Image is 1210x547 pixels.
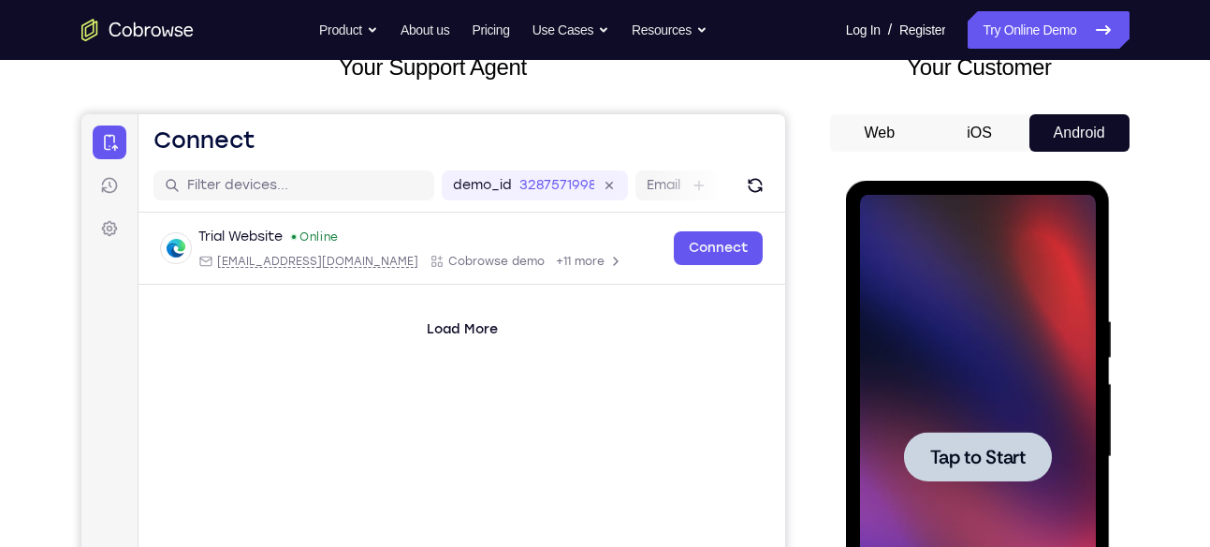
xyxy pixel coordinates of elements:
[929,114,1029,152] button: iOS
[830,114,930,152] button: Web
[136,140,337,155] span: web@example.com
[592,117,681,151] a: Connect
[401,11,449,49] a: About us
[209,115,257,130] div: Online
[319,11,378,49] button: Product
[632,11,707,49] button: Resources
[84,267,180,286] span: Tap to Start
[211,121,214,125] div: New devices found.
[334,200,428,230] button: Load More
[474,140,523,155] span: +11 more
[81,51,785,84] h2: Your Support Agent
[830,51,1130,84] h2: Your Customer
[472,11,509,49] a: Pricing
[58,251,206,301] button: Tap to Start
[117,140,337,155] div: Email
[899,11,945,49] a: Register
[888,19,892,41] span: /
[81,19,194,41] a: Go to the home page
[846,11,881,49] a: Log In
[1029,114,1130,152] button: Android
[367,140,463,155] span: Cobrowse demo
[348,140,463,155] div: App
[532,11,609,49] button: Use Cases
[968,11,1129,49] a: Try Online Demo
